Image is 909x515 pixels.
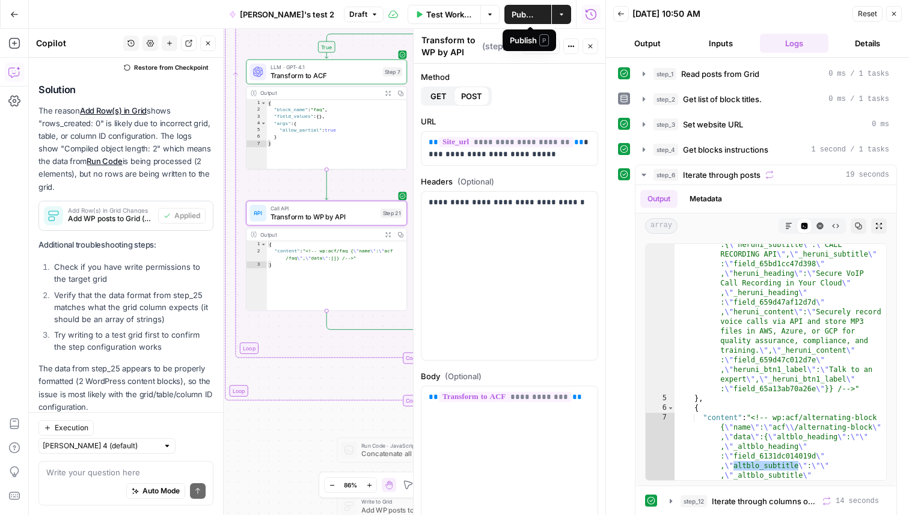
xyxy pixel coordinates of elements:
[361,441,467,449] span: Run Code · JavaScript
[246,100,267,106] div: 1
[51,289,213,325] li: Verify that the data format from step_25 matches what the grid column expects (it should be an ar...
[683,169,761,181] span: Iterate through posts
[512,8,533,20] span: Publish
[408,5,480,24] button: Test Workflow
[260,230,379,239] div: Output
[38,105,213,194] p: The reason shows "rows_created: 0" is likely due to incorrect grid, table, or column ID configura...
[653,93,678,105] span: step_2
[38,420,94,436] button: Execution
[635,90,896,109] button: 0 ms / 1 tasks
[667,403,674,413] span: Toggle code folding, rows 6 through 8
[246,241,267,248] div: 1
[852,6,883,22] button: Reset
[421,34,479,58] textarea: Transform to WP by API
[653,118,678,130] span: step_3
[681,68,759,80] span: Read posts from Grid
[828,69,889,79] span: 0 ms / 1 tasks
[361,498,458,506] span: Write to Grid
[43,440,158,452] input: Claude Sonnet 4 (default)
[344,7,384,22] button: Draft
[260,89,379,97] div: Output
[361,505,458,515] span: Add WP posts to Grid
[246,127,267,133] div: 5
[445,370,482,382] span: (Optional)
[687,34,755,53] button: Inputs
[260,100,266,106] span: Toggle code folding, rows 1 through 7
[246,201,407,311] div: Call APITransform to WP by APIStep 21Output{ "content":"<!-- wp:acf/faq {\"name\":\"acf /faq\",\"...
[119,60,213,75] button: Restore from Checkpoint
[38,362,213,413] p: The data from step_25 appears to be properly formatted (2 WordPress content blocks), so the issue...
[337,352,498,364] div: Complete
[653,169,678,181] span: step_6
[421,71,598,83] label: Method
[325,169,328,200] g: Edge from step_7 to step_21
[681,495,707,507] span: step_12
[635,64,896,84] button: 0 ms / 1 tasks
[653,144,678,156] span: step_4
[68,207,153,213] span: Add Row(s) in Grid Changes
[383,67,403,77] div: Step 7
[858,8,877,19] span: Reset
[344,480,357,490] span: 86%
[55,422,88,433] span: Execution
[142,486,180,496] span: Auto Mode
[325,26,418,58] g: Edge from step_14 to step_7
[349,9,367,20] span: Draft
[635,140,896,159] button: 1 second / 1 tasks
[846,169,889,180] span: 19 seconds
[246,120,267,127] div: 4
[663,492,886,511] button: 14 seconds
[240,8,334,20] span: [PERSON_NAME]'s test 2
[640,190,678,208] button: Output
[504,5,551,24] button: Publish
[337,437,498,462] div: Run Code · JavaScriptConcatenate all blocksStep 25
[458,175,494,187] span: (Optional)
[421,115,598,127] label: URL
[421,175,598,187] label: Headers
[271,63,379,72] span: LLM · GPT-4.1
[271,204,376,213] span: Call API
[635,165,896,184] button: 19 seconds
[683,93,762,105] span: Get list of block titles.
[260,120,266,127] span: Toggle code folding, rows 4 through 6
[246,106,267,113] div: 2
[271,70,379,81] span: Transform to ACF
[38,84,213,96] h2: Solution
[646,403,675,413] div: 6
[246,141,267,147] div: 7
[461,90,482,102] span: POST
[246,114,267,120] div: 3
[653,68,676,80] span: step_1
[403,352,432,364] div: Complete
[80,106,147,115] a: Add Row(s) in Grid
[246,59,407,169] div: LLM · GPT-4.1Transform to ACFStep 7Output{ "block_name":"faq", "field_values":{}, "args":{ "allow...
[126,483,185,499] button: Auto Mode
[683,144,768,156] span: Get blocks instructions
[158,208,206,224] button: Applied
[134,62,209,72] span: Restore from Checkpoint
[87,156,122,166] a: Run Code
[828,94,889,105] span: 0 ms / 1 tasks
[426,8,473,20] span: Test Workflow
[222,5,341,24] button: [PERSON_NAME]'s test 2
[51,261,213,285] li: Check if you have write permissions to the target grid
[539,41,554,52] span: Test
[361,448,467,459] span: Concatenate all blocks
[760,34,828,53] button: Logs
[645,218,678,234] span: array
[613,34,682,53] button: Output
[51,329,213,353] li: Try writing to a test grid first to confirm the step configuration works
[246,133,267,140] div: 6
[872,119,889,130] span: 0 ms
[482,40,519,52] span: ( step_21 )
[403,395,432,406] div: Complete
[246,261,267,268] div: 3
[635,115,896,134] button: 0 ms
[326,311,417,335] g: Edge from step_21 to step_14-conditional-end
[38,240,156,249] strong: Additional troubleshooting steps:
[523,38,560,54] button: Test
[682,190,729,208] button: Metadata
[836,496,879,507] span: 14 seconds
[833,34,902,53] button: Details
[174,210,200,221] span: Applied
